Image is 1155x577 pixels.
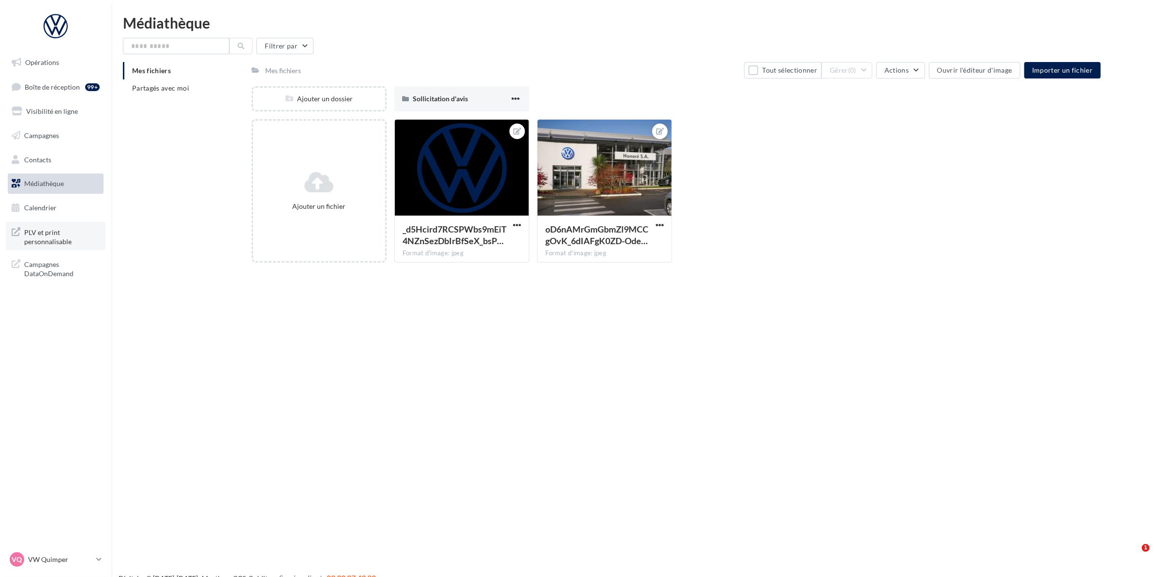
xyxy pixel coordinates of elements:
span: Campagnes [24,131,59,140]
span: Boîte de réception [25,82,80,91]
div: Format d'image: jpeg [545,249,664,258]
span: Actions [885,66,909,74]
span: oD6nAMrGmGbmZl9MCCgOvK_6dIAFgK0ZD-OdeQF3U9YY0VzkihV05aNI-0a2y2FivJxrIiv5fJ1JQrBq=s0 [545,224,648,246]
div: Ajouter un dossier [253,94,385,104]
span: Sollicitation d'avis [413,94,468,103]
div: 99+ [85,83,100,91]
span: (0) [848,66,856,74]
span: Mes fichiers [132,66,171,75]
span: Partagés avec moi [132,84,189,92]
button: Gérer(0) [822,62,872,78]
span: Contacts [24,155,51,163]
a: Opérations [6,52,105,73]
div: Ajouter un fichier [257,202,381,211]
span: Visibilité en ligne [26,107,78,115]
a: Calendrier [6,198,105,218]
button: Tout sélectionner [744,62,822,78]
span: Campagnes DataOnDemand [24,258,100,279]
div: Format d'image: jpeg [403,249,521,258]
button: Importer un fichier [1024,62,1101,78]
span: Opérations [25,58,59,66]
a: PLV et print personnalisable [6,222,105,250]
a: Campagnes DataOnDemand [6,254,105,282]
a: Boîte de réception99+ [6,77,105,97]
p: VW Quimper [28,555,92,564]
button: Filtrer par [256,38,314,54]
a: Visibilité en ligne [6,101,105,122]
span: VQ [12,555,22,564]
button: Actions [876,62,925,78]
a: VQ VW Quimper [8,550,104,569]
div: Mes fichiers [265,66,301,76]
div: Médiathèque [123,16,1143,30]
span: _d5Hcird7RCSPWbs9mEiT4NZnSezDbIrBfSeX_bsPMhyakz-p21wrxWBoLXfiGxu16PXEREZVegEmDmUEQ=s0 [403,224,507,246]
span: 1 [1142,544,1150,552]
span: Importer un fichier [1032,66,1093,74]
a: Contacts [6,150,105,170]
a: Médiathèque [6,173,105,194]
span: PLV et print personnalisable [24,226,100,247]
button: Ouvrir l'éditeur d'image [929,62,1020,78]
a: Campagnes [6,125,105,146]
span: Médiathèque [24,179,64,187]
span: Calendrier [24,203,57,212]
iframe: Intercom live chat [1122,544,1145,567]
